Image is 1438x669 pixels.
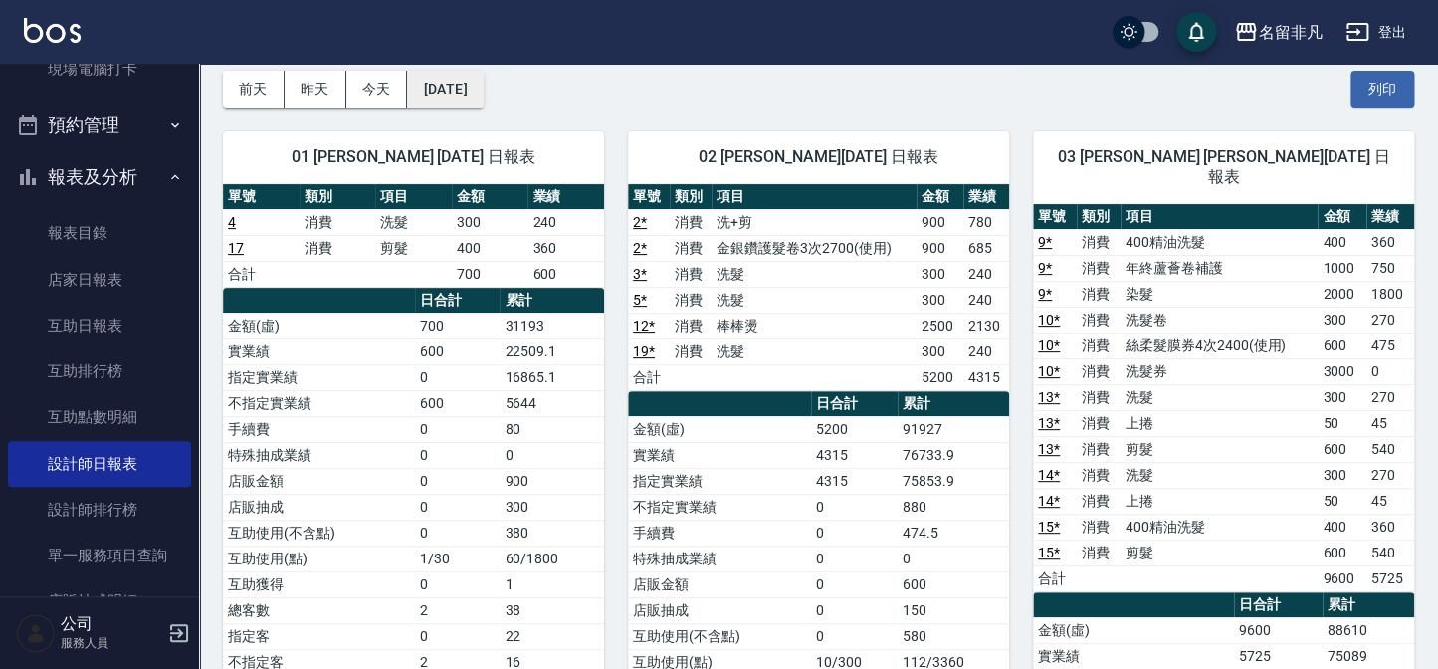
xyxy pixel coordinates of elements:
td: 消費 [1077,436,1121,462]
h5: 公司 [61,614,162,634]
td: 2130 [963,313,1009,338]
td: 消費 [670,261,712,287]
td: 實業績 [1033,643,1234,669]
td: 270 [1366,307,1414,333]
td: 2 [415,597,500,623]
td: 380 [500,520,604,546]
td: 0 [811,494,898,520]
td: 540 [1366,436,1414,462]
td: 150 [898,597,1009,623]
td: 消費 [670,338,712,364]
td: 540 [1366,540,1414,565]
td: 消費 [1077,462,1121,488]
td: 700 [452,261,528,287]
td: 2500 [917,313,962,338]
span: 02 [PERSON_NAME][DATE] 日報表 [652,147,985,167]
td: 240 [963,287,1009,313]
td: 染髮 [1121,281,1318,307]
td: 45 [1366,488,1414,514]
a: 設計師日報表 [8,441,191,487]
td: 合計 [1033,565,1077,591]
td: 上捲 [1121,488,1318,514]
a: 4 [228,214,236,230]
td: 300 [452,209,528,235]
td: 0 [415,623,500,649]
td: 消費 [300,209,376,235]
td: 5644 [500,390,604,416]
td: 360 [527,235,604,261]
td: 消費 [1077,410,1121,436]
td: 2000 [1318,281,1365,307]
td: 0 [811,597,898,623]
td: 400 [1318,514,1365,540]
td: 580 [898,623,1009,649]
td: 1000 [1318,255,1365,281]
td: 洗髮 [712,261,917,287]
th: 項目 [375,184,452,210]
td: 0 [1366,358,1414,384]
td: 9600 [1318,565,1365,591]
td: 金額(虛) [628,416,811,442]
th: 日合計 [1234,592,1323,618]
td: 不指定實業績 [628,494,811,520]
td: 0 [415,571,500,597]
td: 300 [1318,462,1365,488]
td: 總客數 [223,597,415,623]
a: 報表目錄 [8,210,191,256]
td: 洗髮 [712,338,917,364]
td: 474.5 [898,520,1009,546]
span: 01 [PERSON_NAME] [DATE] 日報表 [247,147,580,167]
td: 16865.1 [500,364,604,390]
td: 240 [963,261,1009,287]
td: 31193 [500,313,604,338]
table: a dense table [628,184,1009,391]
td: 360 [1366,229,1414,255]
td: 1/30 [415,546,500,571]
button: [DATE] [407,71,483,108]
th: 累計 [1323,592,1414,618]
td: 270 [1366,384,1414,410]
td: 600 [898,571,1009,597]
td: 45 [1366,410,1414,436]
td: 實業績 [628,442,811,468]
td: 80 [500,416,604,442]
th: 金額 [1318,204,1365,230]
td: 9600 [1234,617,1323,643]
td: 0 [415,494,500,520]
td: 合計 [628,364,670,390]
td: 互助獲得 [223,571,415,597]
td: 指定客 [223,623,415,649]
th: 日合計 [415,288,500,314]
td: 洗+剪 [712,209,917,235]
span: 03 [PERSON_NAME] [PERSON_NAME][DATE] 日報表 [1057,147,1390,187]
td: 店販金額 [628,571,811,597]
td: 消費 [670,235,712,261]
a: 單一服務項目查詢 [8,533,191,578]
table: a dense table [1033,204,1414,592]
td: 75853.9 [898,468,1009,494]
th: 類別 [670,184,712,210]
th: 類別 [1077,204,1121,230]
td: 0 [415,468,500,494]
td: 300 [1318,307,1365,333]
td: 0 [415,520,500,546]
td: 600 [415,338,500,364]
td: 互助使用(不含點) [628,623,811,649]
button: 今天 [346,71,408,108]
button: 登出 [1337,14,1414,51]
td: 指定實業績 [223,364,415,390]
td: 600 [1318,540,1365,565]
td: 店販抽成 [628,597,811,623]
td: 5200 [811,416,898,442]
button: 昨天 [285,71,346,108]
td: 400精油洗髮 [1121,229,1318,255]
td: 50 [1318,410,1365,436]
td: 38 [500,597,604,623]
button: 前天 [223,71,285,108]
td: 240 [963,338,1009,364]
td: 900 [500,468,604,494]
td: 600 [1318,436,1365,462]
td: 400精油洗髮 [1121,514,1318,540]
td: 消費 [1077,358,1121,384]
td: 76733.9 [898,442,1009,468]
